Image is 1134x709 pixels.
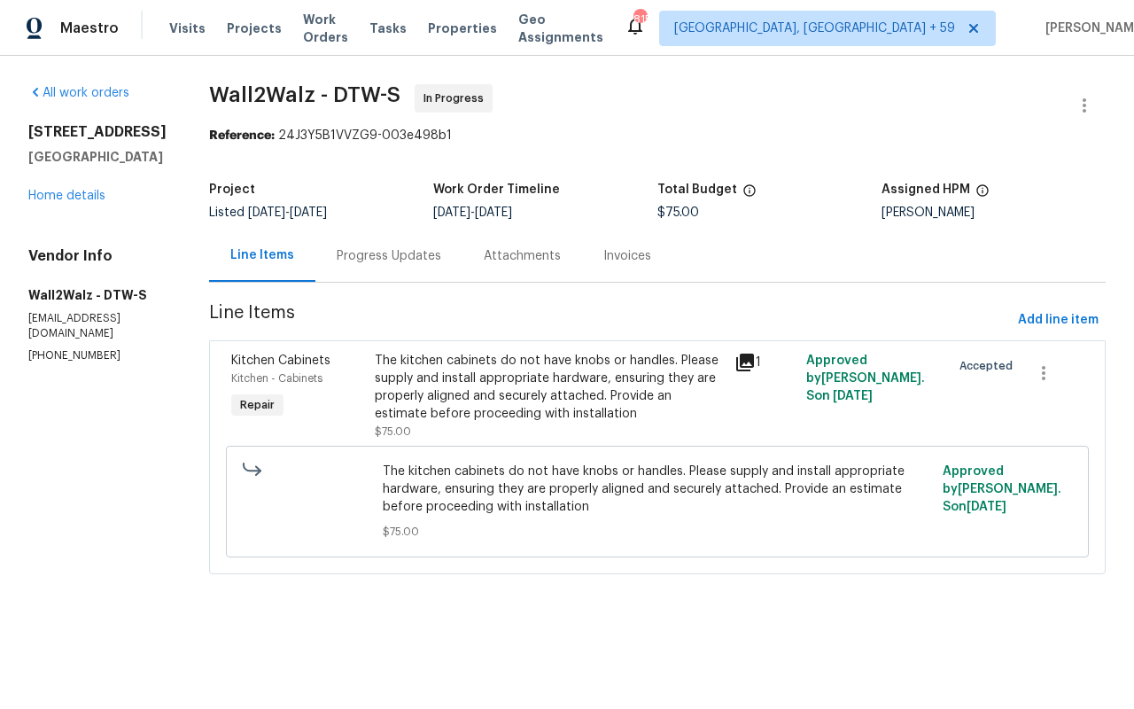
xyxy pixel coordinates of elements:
[428,19,497,37] span: Properties
[734,352,796,373] div: 1
[28,123,167,141] h2: [STREET_ADDRESS]
[233,396,282,414] span: Repair
[433,183,560,196] h5: Work Order Timeline
[518,11,603,46] span: Geo Assignments
[209,206,327,219] span: Listed
[369,22,407,35] span: Tasks
[28,190,105,202] a: Home details
[248,206,327,219] span: -
[433,206,512,219] span: -
[967,501,1006,513] span: [DATE]
[882,183,970,196] h5: Assigned HPM
[209,304,1011,337] span: Line Items
[28,311,167,341] p: [EMAIL_ADDRESS][DOMAIN_NAME]
[742,183,757,206] span: The total cost of line items that have been proposed by Opendoor. This sum includes line items th...
[1011,304,1106,337] button: Add line item
[657,183,737,196] h5: Total Budget
[337,247,441,265] div: Progress Updates
[231,354,330,367] span: Kitchen Cabinets
[209,84,400,105] span: Wall2Walz - DTW-S
[423,90,491,107] span: In Progress
[674,19,955,37] span: [GEOGRAPHIC_DATA], [GEOGRAPHIC_DATA] + 59
[60,19,119,37] span: Maestro
[433,206,470,219] span: [DATE]
[28,87,129,99] a: All work orders
[209,127,1106,144] div: 24J3Y5B1VVZG9-003e498b1
[484,247,561,265] div: Attachments
[833,390,873,402] span: [DATE]
[231,373,322,384] span: Kitchen - Cabinets
[1018,309,1099,331] span: Add line item
[303,11,348,46] span: Work Orders
[227,19,282,37] span: Projects
[882,206,1106,219] div: [PERSON_NAME]
[375,352,724,423] div: The kitchen cabinets do not have knobs or handles. Please supply and install appropriate hardware...
[248,206,285,219] span: [DATE]
[959,357,1020,375] span: Accepted
[290,206,327,219] span: [DATE]
[943,465,1061,513] span: Approved by [PERSON_NAME]. S on
[383,523,932,541] span: $75.00
[657,206,699,219] span: $75.00
[975,183,990,206] span: The hpm assigned to this work order.
[603,247,651,265] div: Invoices
[209,183,255,196] h5: Project
[475,206,512,219] span: [DATE]
[383,463,932,516] span: The kitchen cabinets do not have knobs or handles. Please supply and install appropriate hardware...
[169,19,206,37] span: Visits
[209,129,275,142] b: Reference:
[230,246,294,264] div: Line Items
[28,286,167,304] h5: Wall2Walz - DTW-S
[375,426,411,437] span: $75.00
[806,354,925,402] span: Approved by [PERSON_NAME]. S on
[633,11,646,28] div: 815
[28,348,167,363] p: [PHONE_NUMBER]
[28,148,167,166] h5: [GEOGRAPHIC_DATA]
[28,247,167,265] h4: Vendor Info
